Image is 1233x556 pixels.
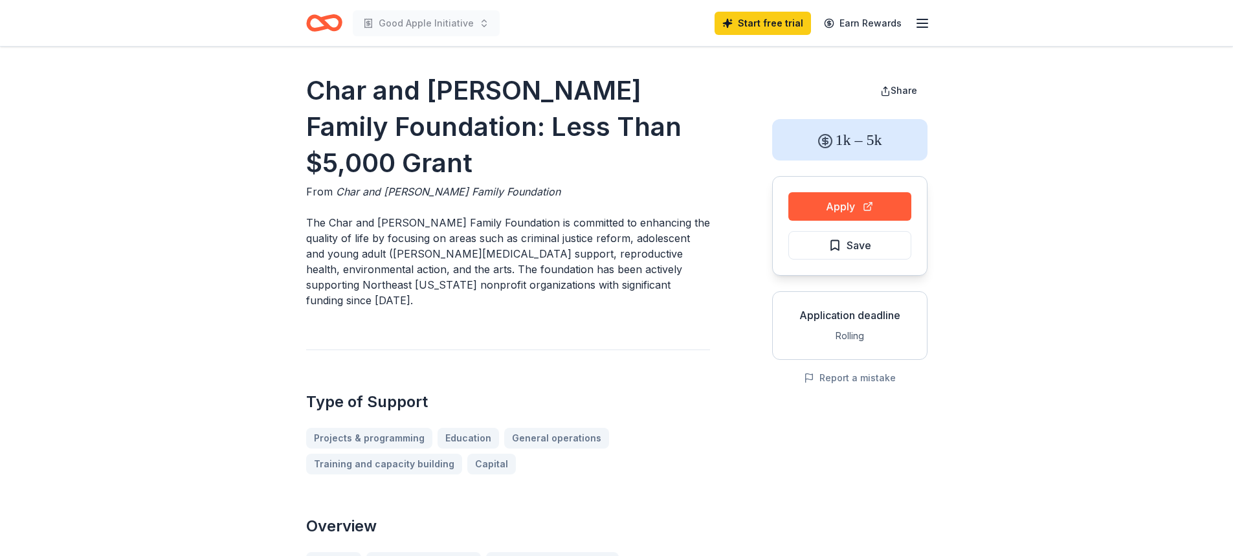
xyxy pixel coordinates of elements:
[870,78,928,104] button: Share
[379,16,474,31] span: Good Apple Initiative
[804,370,896,386] button: Report a mistake
[816,12,909,35] a: Earn Rewards
[847,237,871,254] span: Save
[788,231,911,260] button: Save
[788,192,911,221] button: Apply
[467,454,516,474] a: Capital
[336,185,561,198] span: Char and [PERSON_NAME] Family Foundation
[438,428,499,449] a: Education
[891,85,917,96] span: Share
[306,8,342,38] a: Home
[306,392,710,412] h2: Type of Support
[306,428,432,449] a: Projects & programming
[306,184,710,199] div: From
[783,328,916,344] div: Rolling
[715,12,811,35] a: Start free trial
[306,72,710,181] h1: Char and [PERSON_NAME] Family Foundation: Less Than $5,000 Grant
[306,454,462,474] a: Training and capacity building
[306,215,710,308] p: The Char and [PERSON_NAME] Family Foundation is committed to enhancing the quality of life by foc...
[772,119,928,161] div: 1k – 5k
[504,428,609,449] a: General operations
[783,307,916,323] div: Application deadline
[353,10,500,36] button: Good Apple Initiative
[306,516,710,537] h2: Overview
